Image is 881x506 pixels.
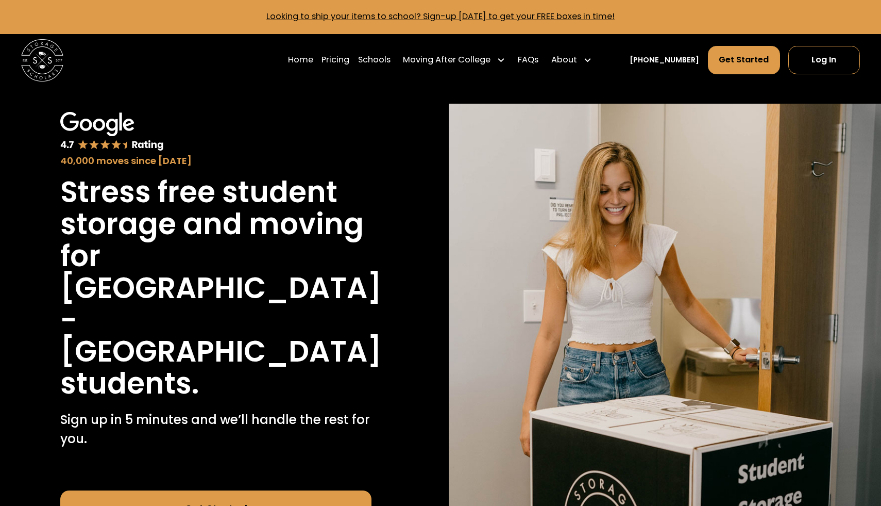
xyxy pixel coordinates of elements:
[403,54,490,67] div: Moving After College
[358,45,391,75] a: Schools
[60,154,371,168] div: 40,000 moves since [DATE]
[630,55,699,66] a: [PHONE_NUMBER]
[266,10,615,22] a: Looking to ship your items to school? Sign-up [DATE] to get your FREE boxes in time!
[399,45,510,75] div: Moving After College
[60,176,371,272] h1: Stress free student storage and moving for
[60,411,371,449] p: Sign up in 5 minutes and we’ll handle the rest for you.
[60,112,164,152] img: Google 4.7 star rating
[60,368,199,400] h1: students.
[21,39,63,81] img: Storage Scholars main logo
[60,272,382,368] h1: [GEOGRAPHIC_DATA] - [GEOGRAPHIC_DATA]
[708,46,780,74] a: Get Started
[288,45,313,75] a: Home
[551,54,577,67] div: About
[547,45,596,75] div: About
[321,45,349,75] a: Pricing
[518,45,538,75] a: FAQs
[788,46,860,74] a: Log In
